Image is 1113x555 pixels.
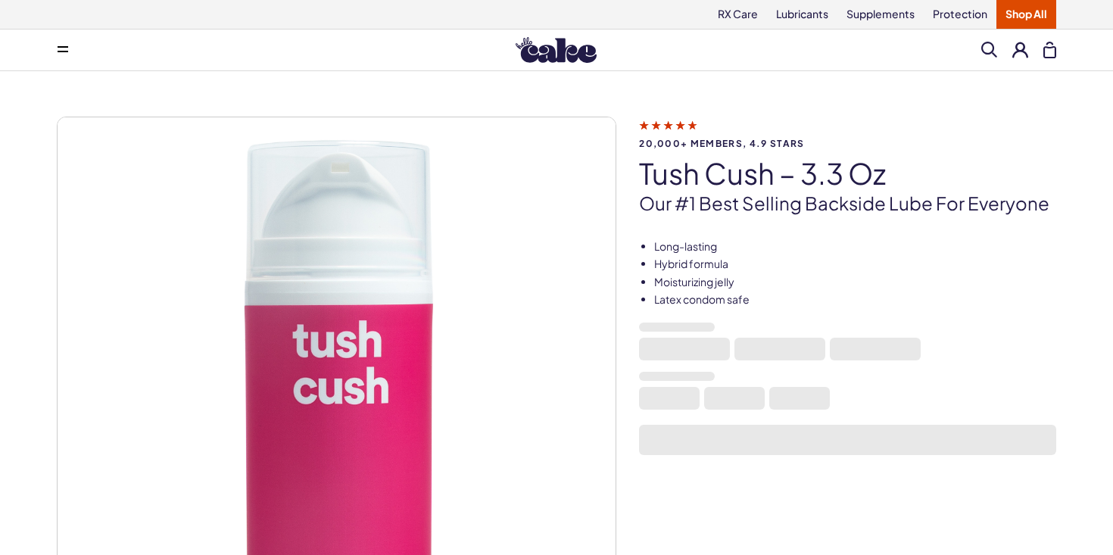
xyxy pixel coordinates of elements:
li: Latex condom safe [654,292,1056,307]
img: Hello Cake [516,37,597,63]
h1: Tush Cush – 3.3 oz [639,157,1056,189]
a: 20,000+ members, 4.9 stars [639,118,1056,148]
span: 20,000+ members, 4.9 stars [639,139,1056,148]
li: Hybrid formula [654,257,1056,272]
li: Long-lasting [654,239,1056,254]
p: Our #1 best selling backside lube for everyone [639,191,1056,217]
li: Moisturizing jelly [654,275,1056,290]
